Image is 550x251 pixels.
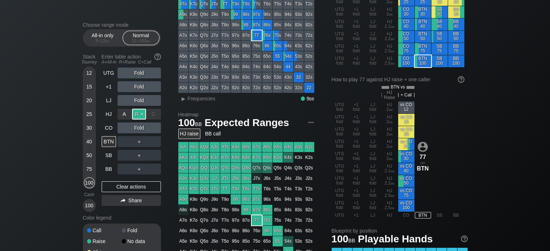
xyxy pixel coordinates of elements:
[199,83,209,93] div: Q2o
[398,6,414,18] div: CO 30
[294,20,304,30] div: 83s
[381,31,398,43] div: HJ 2.2
[262,51,272,61] div: 65o
[365,126,381,138] div: LJ fold
[262,72,272,82] div: 63o
[241,9,251,20] div: 98s
[210,142,220,152] div: AJs
[178,51,188,61] div: A5o
[348,126,364,138] div: +1 fold
[365,101,381,113] div: LJ fold
[304,72,314,82] div: 32s
[391,85,405,90] span: BTN vs
[398,55,414,67] div: CO 100
[178,9,188,20] div: A9o
[231,62,241,72] div: 94o
[210,9,220,20] div: J9o
[294,9,304,20] div: 93s
[118,122,161,133] div: Fold
[178,30,188,40] div: A7o
[199,41,209,51] div: Q6o
[231,72,241,82] div: 93o
[381,6,398,18] div: HJ 2
[294,72,304,82] div: 33
[231,41,241,51] div: 96o
[241,62,251,72] div: 84o
[118,68,161,78] div: Fold
[178,142,188,152] div: AA
[199,163,209,173] div: QQ
[348,55,364,67] div: +1 fold
[415,31,431,43] div: BTN 50
[294,142,304,152] div: A3s
[84,136,95,147] div: 40
[431,31,448,43] div: SB 50
[415,6,431,18] div: BTN 30
[210,20,220,30] div: J8o
[457,75,465,83] img: help.32db89a4.svg
[294,62,304,72] div: 43s
[102,95,116,106] div: LJ
[332,101,348,113] div: UTG fold
[102,68,116,78] div: UTG
[401,92,412,98] span: + Call
[102,81,116,92] div: +1
[398,31,414,43] div: CO 50
[431,18,448,30] div: SB 40
[178,129,200,139] div: HJ raise
[189,163,199,173] div: KQo
[381,55,398,67] div: HJ 2.5
[241,142,251,152] div: A8s
[199,72,209,82] div: Q3o
[84,164,95,174] div: 75
[398,151,414,163] div: vs CO 30
[381,43,398,55] div: HJ 2.5
[381,114,398,126] div: HJ 2
[132,109,146,120] div: R
[189,62,199,72] div: K4o
[220,163,230,173] div: QTs
[304,9,314,20] div: 92s
[102,150,116,161] div: SB
[348,101,364,113] div: +1 fold
[332,151,348,163] div: UTG fold
[178,72,188,82] div: A3o
[304,41,314,51] div: 62s
[178,163,188,173] div: AQo
[431,55,448,67] div: SB 100
[332,77,464,82] div: How to play 77 against HJ raise + one caller
[307,118,315,126] img: ellipsis.fd386fe8.svg
[332,43,348,55] div: UTG fold
[448,31,464,43] div: BB 50
[273,20,283,30] div: 85s
[283,9,293,20] div: 94s
[220,72,230,82] div: T3o
[262,163,272,173] div: Q6s
[348,6,364,18] div: +1 fold
[273,51,283,61] div: 55
[118,150,161,161] div: ＋
[83,22,161,28] h2: Choose range mode
[220,9,230,20] div: T9o
[398,43,414,55] div: CO 75
[389,12,393,17] span: bb
[252,41,262,51] div: 76o
[448,18,464,30] div: BB 40
[348,43,364,55] div: +1 fold
[415,153,431,160] div: 77
[381,18,398,30] div: HJ 2.1
[262,30,272,40] div: 76s
[389,131,393,137] span: bb
[348,151,364,163] div: +1 fold
[304,20,314,30] div: 82s
[389,119,393,124] span: bb
[398,138,414,150] div: vs CO 25
[273,62,283,72] div: 54o
[241,152,251,163] div: K8s
[120,199,125,203] img: share.864f2f62.svg
[179,94,188,103] div: ▸
[231,30,241,40] div: 97o
[309,96,314,101] span: bb
[304,51,314,61] div: 52s
[178,152,188,163] div: AKo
